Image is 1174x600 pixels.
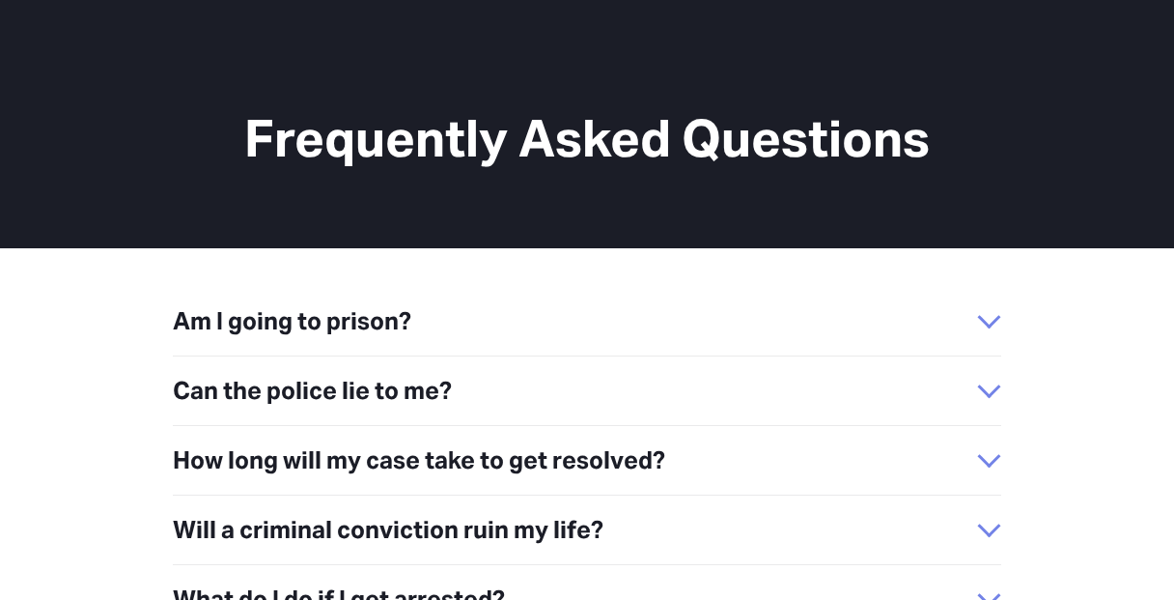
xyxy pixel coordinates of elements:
[173,510,977,550] span: Will a criminal conviction ruin my life?
[173,441,977,480] span: How long will my case take to get resolved?
[173,496,1000,564] button: Will a criminal conviction ruin my life?
[173,357,1000,425] button: Can the police lie to me?
[173,301,977,341] span: Am I going to prison?
[173,107,1000,171] h1: Frequently Asked Questions
[173,287,1000,356] button: Am I going to prison?
[173,426,1000,495] button: How long will my case take to get resolved?
[173,371,977,411] span: Can the police lie to me?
